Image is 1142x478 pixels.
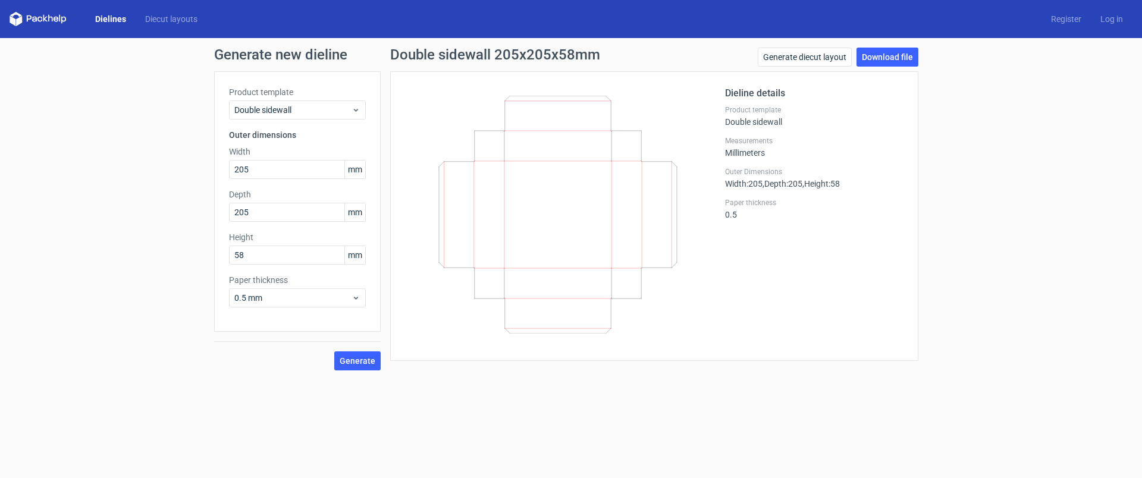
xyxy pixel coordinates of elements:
[229,188,366,200] label: Depth
[725,167,903,177] label: Outer Dimensions
[234,104,352,116] span: Double sidewall
[229,146,366,158] label: Width
[857,48,918,67] a: Download file
[86,13,136,25] a: Dielines
[763,179,802,188] span: , Depth : 205
[344,246,365,264] span: mm
[340,357,375,365] span: Generate
[725,105,903,115] label: Product template
[214,48,928,62] h1: Generate new dieline
[725,136,903,158] div: Millimeters
[334,351,381,370] button: Generate
[802,179,840,188] span: , Height : 58
[344,203,365,221] span: mm
[344,161,365,178] span: mm
[725,198,903,219] div: 0.5
[1091,13,1132,25] a: Log in
[234,292,352,304] span: 0.5 mm
[725,86,903,100] h2: Dieline details
[136,13,207,25] a: Diecut layouts
[229,231,366,243] label: Height
[725,136,903,146] label: Measurements
[229,86,366,98] label: Product template
[390,48,600,62] h1: Double sidewall 205x205x58mm
[725,198,903,207] label: Paper thickness
[229,274,366,286] label: Paper thickness
[758,48,852,67] a: Generate diecut layout
[229,129,366,141] h3: Outer dimensions
[1041,13,1091,25] a: Register
[725,179,763,188] span: Width : 205
[725,105,903,127] div: Double sidewall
